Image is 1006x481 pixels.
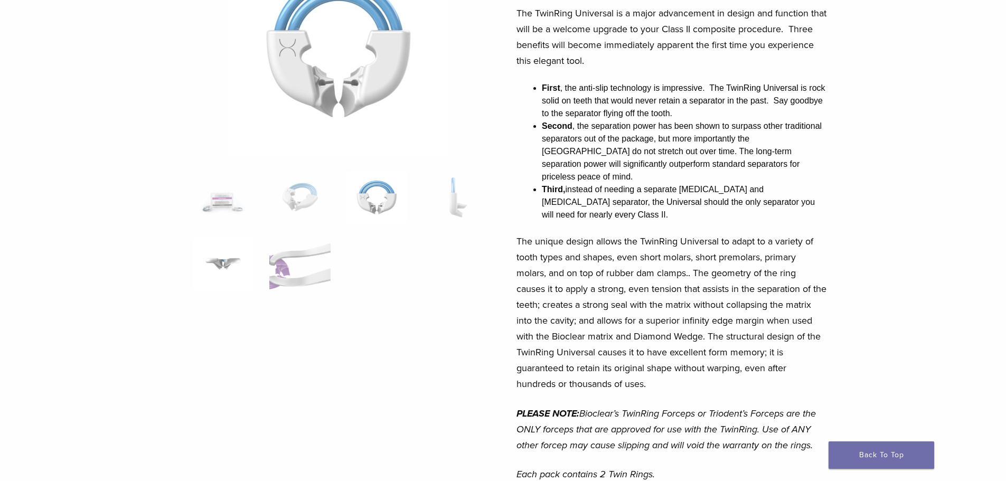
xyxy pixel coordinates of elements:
[542,185,565,194] strong: Third,
[542,121,572,130] strong: Second
[829,441,934,469] a: Back To Top
[516,408,816,451] em: Bioclear’s TwinRing Forceps or Triodent’s Forceps are the ONLY forceps that are approved for use ...
[516,408,579,419] em: PLEASE NOTE:
[193,238,253,290] img: TwinRing Universal - Image 5
[542,83,560,92] strong: First
[516,233,827,392] p: The unique design allows the TwinRing Universal to adapt to a variety of tooth types and shapes, ...
[346,171,407,224] img: TwinRing Universal - Image 3
[542,183,827,221] li: instead of needing a separate [MEDICAL_DATA] and [MEDICAL_DATA] separator, the Universal should t...
[269,238,330,290] img: TwinRing Universal - Image 6
[193,171,253,224] img: 208042.2-324x324.png
[516,5,827,69] p: The TwinRing Universal is a major advancement in design and function that will be a welcome upgra...
[269,171,330,224] img: TwinRing Universal - Image 2
[423,171,484,224] img: TwinRing Universal - Image 4
[542,120,827,183] li: , the separation power has been shown to surpass other traditional separators out of the package,...
[516,468,655,480] em: Each pack contains 2 Twin Rings.
[542,82,827,120] li: , the anti-slip technology is impressive. The TwinRing Universal is rock solid on teeth that woul...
